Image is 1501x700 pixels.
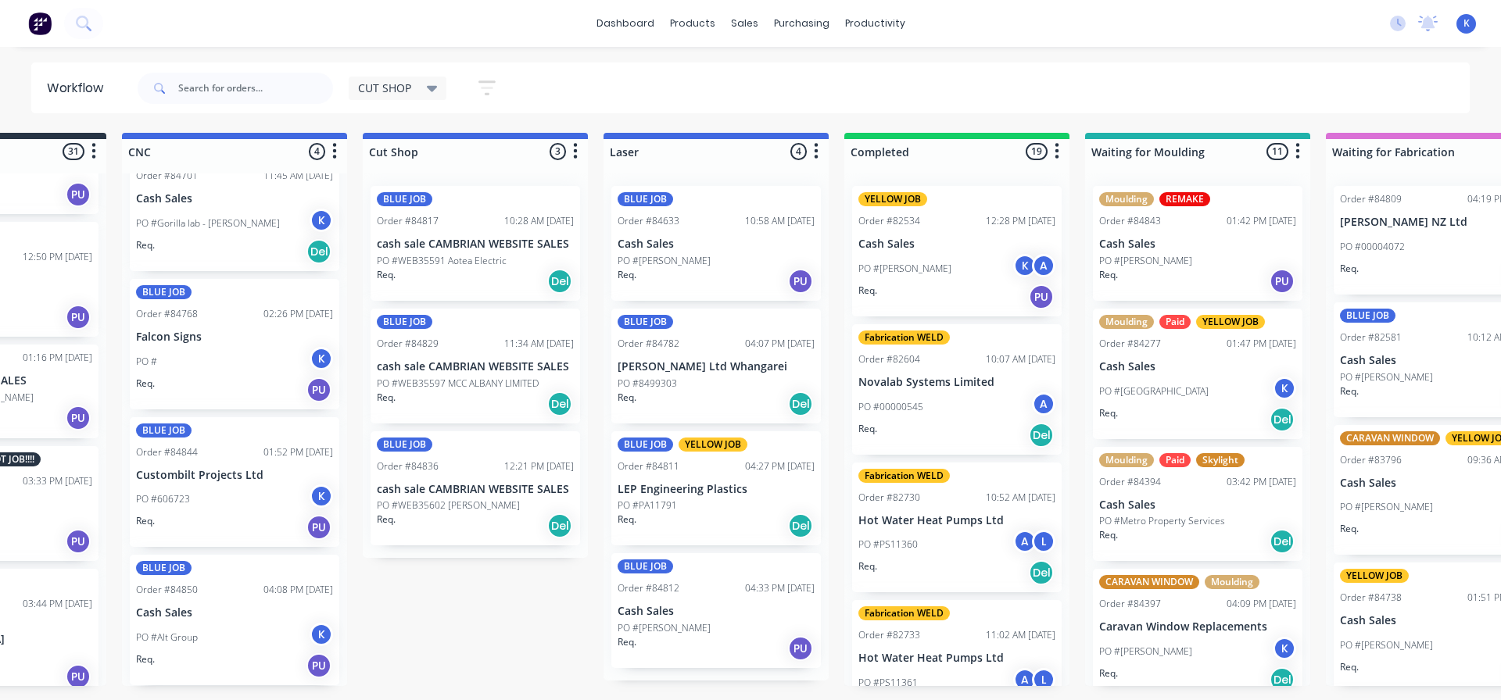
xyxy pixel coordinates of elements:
p: Req. [858,559,877,573]
p: PO #Metro Property Services [1099,514,1225,528]
div: BLUE JOBOrder #8481710:28 AM [DATE]cash sale CAMBRIAN WEBSITE SALESPO #WEB35591 Aotea ElectricReq... [371,186,580,301]
div: Order #84812 [618,581,679,595]
div: Del [547,391,572,416]
div: L [1032,530,1055,553]
p: Falcon Signs [136,330,333,344]
p: Cash Sales [1099,498,1296,512]
div: YELLOW JOBOrder #8253412:28 PM [DATE]Cash SalesPO #[PERSON_NAME]KAReq.PU [852,186,1062,316]
div: BLUE JOB [136,561,192,575]
div: BLUE JOBOrder #8478204:07 PM [DATE][PERSON_NAME] Ltd WhangareiPO #8499303Req.Del [611,309,821,423]
div: Order #84782 [618,337,679,351]
div: Order #83796 [1340,453,1402,467]
div: YELLOW JOB [1340,569,1409,583]
div: Order #82581 [1340,330,1402,345]
div: BLUE JOB [377,192,432,206]
div: Del [547,513,572,538]
p: PO #Alt Group [136,630,198,645]
div: Order #84809 [1340,192,1402,206]
p: Req. [136,514,155,528]
div: Order #84811 [618,459,679,473]
div: K [1273,377,1296,400]
p: Custombilt Projects Ltd [136,469,333,482]
p: PO #PS11360 [858,537,918,552]
div: Order #84394 [1099,475,1161,489]
p: PO #[PERSON_NAME] [1099,645,1192,659]
div: 11:45 AM [DATE] [263,169,333,183]
div: Order #84738 [1340,591,1402,605]
div: Order #84701 [136,169,198,183]
div: BLUE JOB [618,437,673,452]
div: CARAVAN WINDOWMouldingOrder #8439704:09 PM [DATE]Caravan Window ReplacementsPO #[PERSON_NAME]KReq... [1093,569,1302,699]
p: PO # [136,355,157,369]
p: Req. [377,268,396,282]
div: K [310,347,333,370]
div: Order #84836 [377,459,439,473]
div: Paid [1159,453,1191,467]
div: Order #84843 [1099,214,1161,228]
div: K [1273,637,1296,660]
p: Req. [377,512,396,527]
div: Moulding [1099,192,1154,206]
div: Order #84633 [618,214,679,228]
div: 12:28 PM [DATE] [986,214,1055,228]
p: PO #8499303 [618,377,677,391]
div: Del [306,239,331,264]
div: Fabrication WELD [858,606,950,620]
p: Req. [136,652,155,666]
p: Req. [1340,384,1359,398]
div: Order #8470111:45 AM [DATE]Cash SalesPO #Gorilla lab - [PERSON_NAME]KReq.Del [130,141,339,271]
p: Req. [377,391,396,405]
p: PO #00000545 [858,400,923,414]
div: Skylight [1196,453,1245,467]
div: K [1013,254,1037,277]
div: Fabrication WELD [858,469,950,483]
div: BLUE JOBOrder #8463310:58 AM [DATE]Cash SalesPO #[PERSON_NAME]Req.PU [611,186,821,301]
p: Cash Sales [858,237,1055,251]
div: Order #84850 [136,583,198,597]
p: Req. [1099,268,1118,282]
div: 10:58 AM [DATE] [745,214,815,228]
div: sales [723,12,766,35]
p: Req. [618,635,636,649]
div: Fabrication WELD [858,330,950,345]
div: 10:28 AM [DATE] [504,214,574,228]
div: PU [306,653,331,678]
img: Factory [28,12,52,35]
p: Req. [618,391,636,405]
div: 01:16 PM [DATE] [23,351,92,365]
div: A [1013,530,1037,553]
div: PU [788,269,813,294]
p: Req. [1099,406,1118,420]
div: Fabrication WELDOrder #8260410:07 AM [DATE]Novalab Systems LimitedPO #00000545AReq.Del [852,324,1062,455]
span: CUT SHOP [358,80,411,96]
p: Req. [1340,660,1359,674]
div: Paid [1159,315,1191,329]
p: PO #WEB35602 [PERSON_NAME] [377,498,520,512]
div: MouldingPaidYELLOW JOBOrder #8427701:47 PM [DATE]Cash SalesPO #[GEOGRAPHIC_DATA]KReq.Del [1093,309,1302,439]
p: Hot Water Heat Pumps Ltd [858,652,1055,665]
div: CARAVAN WINDOW [1099,575,1199,589]
div: BLUE JOBYELLOW JOBOrder #8481104:27 PM [DATE]LEP Engineering PlasticsPO #PA11791Req.Del [611,431,821,546]
p: Req. [858,284,877,298]
div: 10:07 AM [DATE] [986,352,1055,366]
div: BLUE JOB [1340,309,1395,323]
div: BLUE JOB [618,315,673,329]
a: dashboard [589,12,662,35]
div: PU [66,529,91,554]
div: CARAVAN WINDOW [1340,431,1440,445]
p: LEP Engineering Plastics [618,483,815,496]
div: BLUE JOB [377,315,432,329]
input: Search for orders... [178,73,333,104]
div: 12:21 PM [DATE] [504,459,574,473]
p: Req. [618,512,636,527]
p: PO #Gorilla lab - [PERSON_NAME] [136,216,280,230]
div: Del [1270,667,1295,692]
p: PO #[PERSON_NAME] [618,254,711,268]
div: 04:33 PM [DATE] [745,581,815,595]
div: Order #84844 [136,445,198,459]
p: cash sale CAMBRIAN WEBSITE SALES [377,237,574,251]
p: cash sale CAMBRIAN WEBSITE SALES [377,360,574,373]
p: Novalab Systems Limited [858,376,1055,389]
div: A [1013,668,1037,691]
div: 01:52 PM [DATE] [263,445,333,459]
